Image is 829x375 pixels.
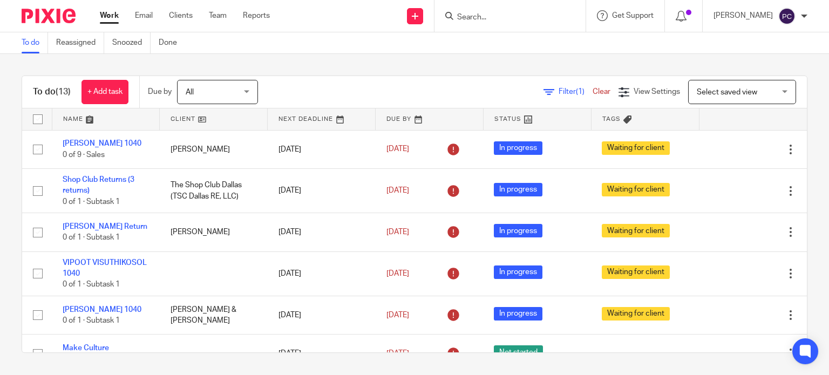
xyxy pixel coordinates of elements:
[576,88,585,96] span: (1)
[456,13,553,23] input: Search
[268,168,376,213] td: [DATE]
[63,151,105,159] span: 0 of 9 · Sales
[160,130,268,168] td: [PERSON_NAME]
[634,88,680,96] span: View Settings
[386,187,409,194] span: [DATE]
[559,88,593,96] span: Filter
[494,265,542,279] span: In progress
[602,141,670,155] span: Waiting for client
[135,10,153,21] a: Email
[186,88,194,96] span: All
[159,32,185,53] a: Done
[160,168,268,213] td: The Shop Club Dallas (TSC Dallas RE, LLC)
[386,146,409,153] span: [DATE]
[63,140,141,147] a: [PERSON_NAME] 1040
[63,198,120,206] span: 0 of 1 · Subtask 1
[169,10,193,21] a: Clients
[56,32,104,53] a: Reassigned
[268,296,376,334] td: [DATE]
[602,116,621,122] span: Tags
[56,87,71,96] span: (13)
[602,307,670,321] span: Waiting for client
[697,88,757,96] span: Select saved view
[22,32,48,53] a: To do
[63,223,147,230] a: [PERSON_NAME] Return
[268,335,376,373] td: [DATE]
[494,183,542,196] span: In progress
[112,32,151,53] a: Snoozed
[63,234,120,241] span: 0 of 1 · Subtask 1
[63,306,141,313] a: [PERSON_NAME] 1040
[593,88,610,96] a: Clear
[494,307,542,321] span: In progress
[494,141,542,155] span: In progress
[63,317,120,324] span: 0 of 1 · Subtask 1
[268,251,376,296] td: [DATE]
[63,259,147,277] a: VIPOOT VISUTHIKOSOL 1040
[494,345,543,359] span: Not started
[63,176,134,194] a: Shop Club Returns (3 returns)
[714,10,773,21] p: [PERSON_NAME]
[268,130,376,168] td: [DATE]
[63,344,109,352] a: Make Culture
[386,270,409,277] span: [DATE]
[148,86,172,97] p: Due by
[386,228,409,236] span: [DATE]
[22,9,76,23] img: Pixie
[778,8,796,25] img: svg%3E
[612,12,654,19] span: Get Support
[160,213,268,251] td: [PERSON_NAME]
[602,265,670,279] span: Waiting for client
[602,224,670,237] span: Waiting for client
[268,213,376,251] td: [DATE]
[33,86,71,98] h1: To do
[494,224,542,237] span: In progress
[602,183,670,196] span: Waiting for client
[386,350,409,357] span: [DATE]
[209,10,227,21] a: Team
[100,10,119,21] a: Work
[602,348,688,359] div: ---
[243,10,270,21] a: Reports
[81,80,128,104] a: + Add task
[63,281,120,288] span: 0 of 1 · Subtask 1
[160,296,268,334] td: [PERSON_NAME] & [PERSON_NAME]
[386,311,409,319] span: [DATE]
